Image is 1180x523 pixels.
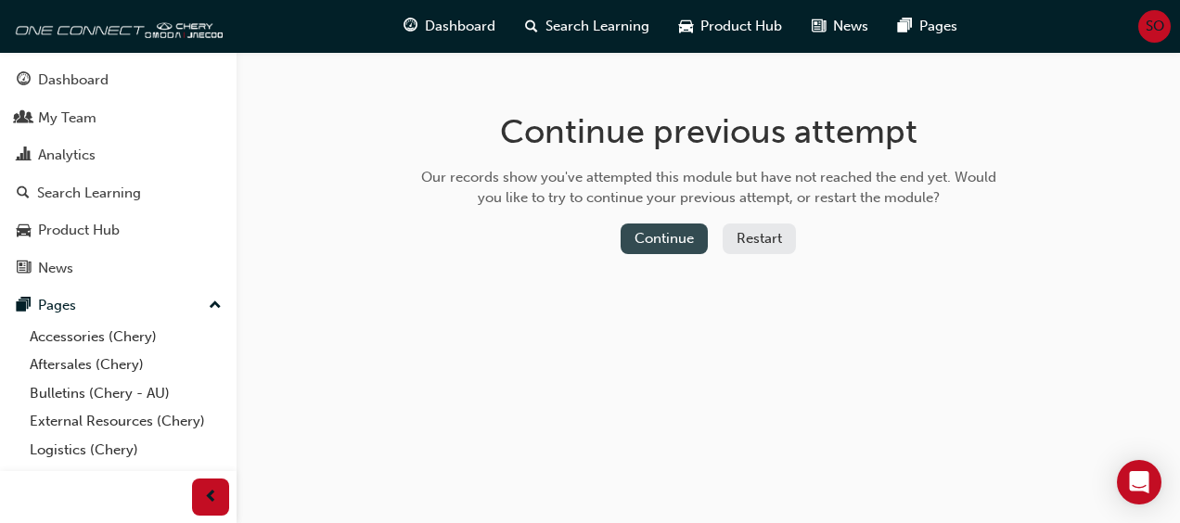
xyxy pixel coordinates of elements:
a: pages-iconPages [883,7,972,45]
div: Open Intercom Messenger [1117,460,1161,504]
span: people-icon [17,110,31,127]
div: News [38,258,73,279]
span: Pages [919,16,957,37]
div: Analytics [38,145,96,166]
a: Aftersales (Chery) [22,351,229,379]
span: pages-icon [898,15,912,38]
span: search-icon [525,15,538,38]
span: Search Learning [545,16,649,37]
button: Pages [7,288,229,323]
span: car-icon [679,15,693,38]
span: pages-icon [17,298,31,314]
a: External Resources (Chery) [22,407,229,436]
a: car-iconProduct Hub [664,7,797,45]
div: Product Hub [38,220,120,241]
span: search-icon [17,185,30,202]
span: news-icon [17,261,31,277]
span: guage-icon [404,15,417,38]
a: Product Hub [7,213,229,248]
a: news-iconNews [797,7,883,45]
div: Search Learning [37,183,141,204]
button: SO [1138,10,1171,43]
span: Product Hub [700,16,782,37]
a: Search Learning [7,176,229,210]
span: Dashboard [425,16,495,37]
div: Dashboard [38,70,109,91]
a: Analytics [7,138,229,172]
button: Continue [621,223,708,254]
button: Restart [723,223,796,254]
a: Accessories (Chery) [22,323,229,351]
span: guage-icon [17,72,31,89]
a: Dashboard [7,63,229,97]
span: car-icon [17,223,31,239]
span: SO [1146,16,1164,37]
a: My Team [7,101,229,135]
span: news-icon [812,15,826,38]
a: Marketing (Chery) [22,464,229,492]
span: chart-icon [17,147,31,164]
div: My Team [38,108,96,129]
span: prev-icon [204,486,218,509]
div: Pages [38,295,76,316]
a: guage-iconDashboard [389,7,510,45]
a: Bulletins (Chery - AU) [22,379,229,408]
a: Logistics (Chery) [22,436,229,465]
span: News [833,16,868,37]
h1: Continue previous attempt [415,111,1003,152]
div: Our records show you've attempted this module but have not reached the end yet. Would you like to... [415,167,1003,209]
button: DashboardMy TeamAnalyticsSearch LearningProduct HubNews [7,59,229,288]
span: up-icon [209,294,222,318]
a: News [7,251,229,286]
a: search-iconSearch Learning [510,7,664,45]
img: oneconnect [9,7,223,45]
